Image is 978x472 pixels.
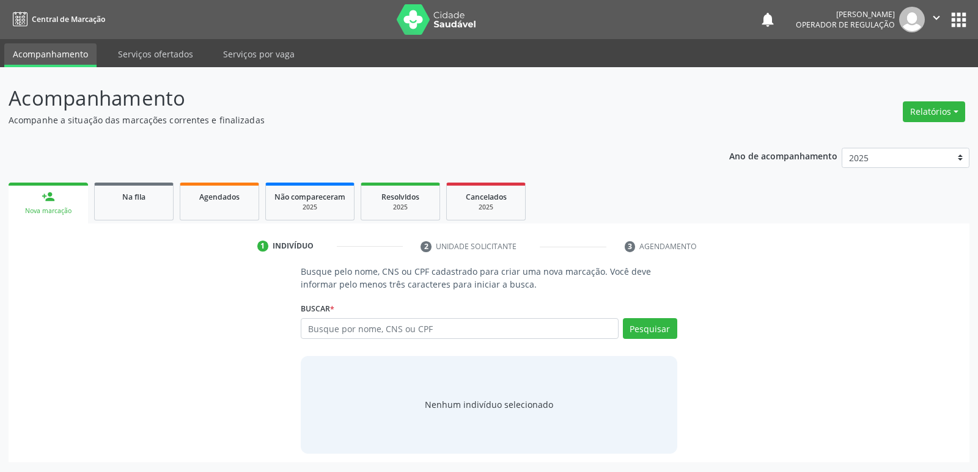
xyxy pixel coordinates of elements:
button:  [925,7,948,32]
img: img [899,7,925,32]
p: Busque pelo nome, CNS ou CPF cadastrado para criar uma nova marcação. Você deve informar pelo men... [301,265,677,291]
a: Serviços por vaga [215,43,303,65]
button: Pesquisar [623,318,677,339]
span: Cancelados [466,192,507,202]
span: Não compareceram [274,192,345,202]
div: [PERSON_NAME] [796,9,895,20]
span: Operador de regulação [796,20,895,30]
span: Agendados [199,192,240,202]
div: Nenhum indivíduo selecionado [425,398,553,411]
label: Buscar [301,299,334,318]
a: Central de Marcação [9,9,105,29]
div: person_add [42,190,55,203]
a: Serviços ofertados [109,43,202,65]
button: notifications [759,11,776,28]
a: Acompanhamento [4,43,97,67]
div: Indivíduo [273,241,314,252]
p: Ano de acompanhamento [729,148,837,163]
span: Central de Marcação [32,14,105,24]
p: Acompanhamento [9,83,681,114]
i:  [930,11,943,24]
span: Resolvidos [381,192,419,202]
span: Na fila [122,192,145,202]
input: Busque por nome, CNS ou CPF [301,318,618,339]
div: 2025 [274,203,345,212]
div: 2025 [370,203,431,212]
div: Nova marcação [17,206,79,216]
div: 2025 [455,203,517,212]
p: Acompanhe a situação das marcações correntes e finalizadas [9,114,681,126]
button: Relatórios [903,101,965,122]
div: 1 [257,241,268,252]
button: apps [948,9,969,31]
